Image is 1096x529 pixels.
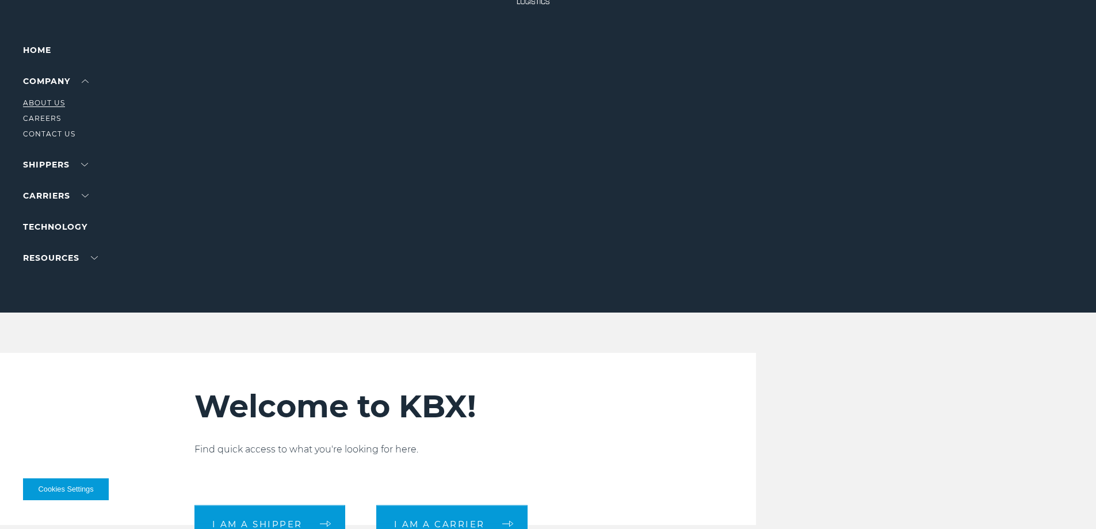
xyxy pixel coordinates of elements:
a: SHIPPERS [23,159,88,170]
iframe: Chat Widget [1038,474,1096,529]
a: Company [23,76,89,86]
a: Home [23,45,51,55]
span: I am a shipper [212,519,303,528]
a: Contact Us [23,130,75,138]
a: Carriers [23,191,89,201]
h2: Welcome to KBX! [194,387,688,425]
a: About Us [23,98,65,107]
button: Cookies Settings [23,478,109,500]
a: Technology [23,222,87,232]
span: I am a carrier [394,519,485,528]
a: RESOURCES [23,253,98,263]
p: Find quick access to what you're looking for here. [194,443,688,456]
a: Careers [23,114,61,123]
